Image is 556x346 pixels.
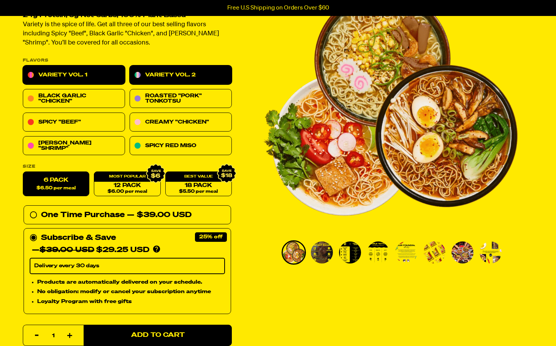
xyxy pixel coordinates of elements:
[227,5,329,11] p: Free U.S Shipping on Orders Over $60
[283,241,305,263] img: Variety Vol. 1
[23,136,125,156] a: [PERSON_NAME] "Shrimp"
[367,241,389,263] img: Variety Vol. 1
[40,246,94,254] del: $39.00 USD
[37,288,225,296] li: No obligation: modify or cancel your subscription anytime
[130,136,232,156] a: Spicy Red Miso
[263,240,518,265] div: PDP main carousel thumbnails
[131,332,184,339] span: Add to Cart
[339,241,361,263] img: Variety Vol. 1
[23,59,232,63] p: Flavors
[23,89,125,108] a: Black Garlic "Chicken"
[127,209,192,221] div: — $39.00 USD
[451,241,474,263] img: Variety Vol. 1
[450,240,475,265] li: Go to slide 7
[23,66,125,85] a: Variety Vol. 1
[310,240,334,265] li: Go to slide 2
[30,209,225,221] div: One Time Purchase
[165,172,231,197] a: 18 Pack$5.50 per meal
[23,113,125,132] a: Spicy "Beef"
[130,89,232,108] a: Roasted "Pork" Tonkotsu
[41,232,116,244] div: Subscribe & Save
[37,298,225,306] li: Loyalty Program with free gifts
[422,240,447,265] li: Go to slide 6
[338,240,362,265] li: Go to slide 3
[130,66,232,85] a: Variety Vol. 2
[23,172,89,197] label: 6 Pack
[179,189,218,194] span: $5.50 per meal
[130,113,232,132] a: Creamy "Chicken"
[480,241,502,263] img: Variety Vol. 1
[37,278,225,286] li: Products are automatically delivered on your schedule.
[311,241,333,263] img: Variety Vol. 1
[36,186,76,191] span: $6.50 per meal
[4,312,71,342] iframe: Marketing Popup
[23,165,232,169] label: Size
[30,258,225,274] select: Subscribe & Save —$39.00 USD$29.25 USD Products are automatically delivered on your schedule. No ...
[94,172,160,197] a: 12 Pack$6.00 per meal
[395,241,417,263] img: Variety Vol. 1
[366,240,390,265] li: Go to slide 4
[32,244,149,256] div: — $29.25 USD
[107,189,147,194] span: $6.00 per meal
[84,325,232,346] button: Add to Cart
[478,240,503,265] li: Go to slide 8
[282,240,306,265] li: Go to slide 1
[23,21,232,48] p: Variety is the spice of life. Get all three of our best selling flavors including Spicy "Beef", B...
[423,241,445,263] img: Variety Vol. 1
[394,240,418,265] li: Go to slide 5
